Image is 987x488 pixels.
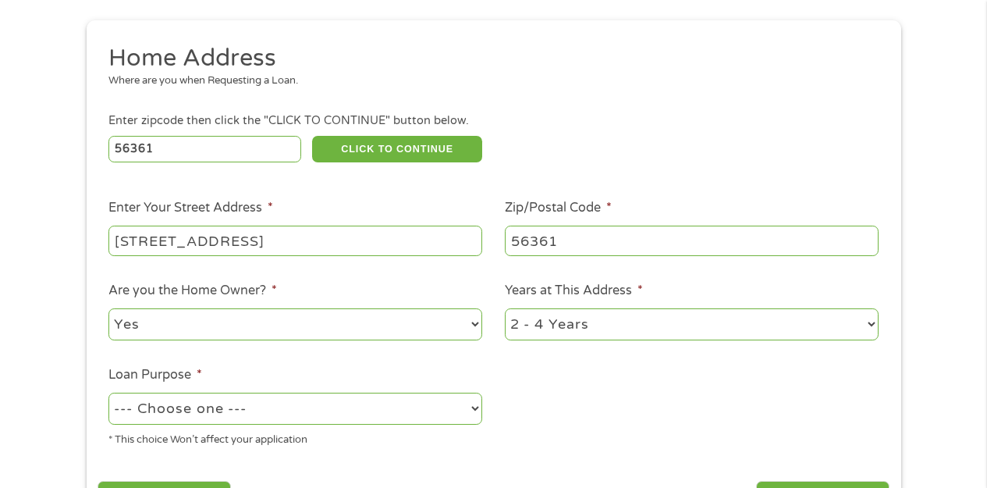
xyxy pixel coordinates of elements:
[108,136,301,162] input: Enter Zipcode (e.g 01510)
[505,283,643,299] label: Years at This Address
[312,136,482,162] button: CLICK TO CONTINUE
[108,112,878,130] div: Enter zipcode then click the "CLICK TO CONTINUE" button below.
[108,283,277,299] label: Are you the Home Owner?
[505,200,612,216] label: Zip/Postal Code
[108,427,482,448] div: * This choice Won’t affect your application
[108,43,867,74] h2: Home Address
[108,73,867,89] div: Where are you when Requesting a Loan.
[108,200,273,216] label: Enter Your Street Address
[108,367,202,383] label: Loan Purpose
[108,226,482,255] input: 1 Main Street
